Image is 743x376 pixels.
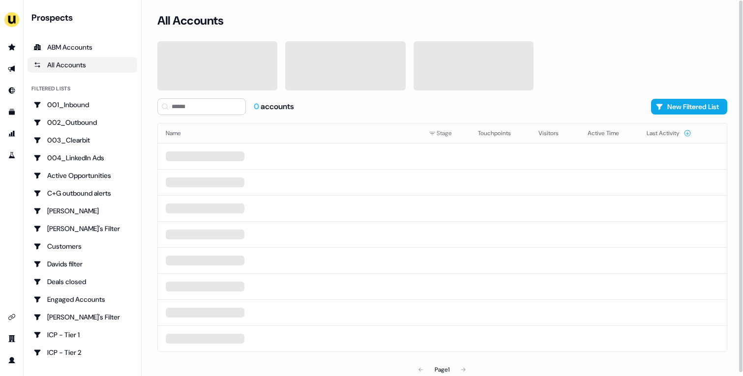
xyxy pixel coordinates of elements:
[4,83,20,98] a: Go to Inbound
[33,188,131,198] div: C+G outbound alerts
[33,206,131,216] div: [PERSON_NAME]
[33,241,131,251] div: Customers
[31,12,137,24] div: Prospects
[33,259,131,269] div: Davids filter
[33,100,131,110] div: 001_Inbound
[588,124,631,142] button: Active Time
[435,365,449,375] div: Page 1
[4,61,20,77] a: Go to outbound experience
[4,147,20,163] a: Go to experiments
[33,347,131,357] div: ICP - Tier 2
[28,221,137,236] a: Go to Charlotte's Filter
[28,97,137,113] a: Go to 001_Inbound
[33,171,131,180] div: Active Opportunities
[28,150,137,166] a: Go to 004_LinkedIn Ads
[28,274,137,289] a: Go to Deals closed
[28,39,137,55] a: ABM Accounts
[28,168,137,183] a: Go to Active Opportunities
[158,123,421,143] th: Name
[4,39,20,55] a: Go to prospects
[254,101,294,112] div: accounts
[33,312,131,322] div: [PERSON_NAME]'s Filter
[28,309,137,325] a: Go to Geneviève's Filter
[157,13,223,28] h3: All Accounts
[28,132,137,148] a: Go to 003_Clearbit
[33,330,131,340] div: ICP - Tier 1
[33,277,131,287] div: Deals closed
[4,126,20,142] a: Go to attribution
[647,124,691,142] button: Last Activity
[28,185,137,201] a: Go to C+G outbound alerts
[28,345,137,360] a: Go to ICP - Tier 2
[28,327,137,343] a: Go to ICP - Tier 1
[28,291,137,307] a: Go to Engaged Accounts
[33,224,131,233] div: [PERSON_NAME]'s Filter
[254,101,261,112] span: 0
[28,57,137,73] a: All accounts
[4,104,20,120] a: Go to templates
[4,331,20,347] a: Go to team
[429,128,462,138] div: Stage
[4,309,20,325] a: Go to integrations
[33,153,131,163] div: 004_LinkedIn Ads
[478,124,523,142] button: Touchpoints
[31,85,70,93] div: Filtered lists
[33,135,131,145] div: 003_Clearbit
[28,256,137,272] a: Go to Davids filter
[28,115,137,130] a: Go to 002_Outbound
[4,352,20,368] a: Go to profile
[538,124,570,142] button: Visitors
[33,294,131,304] div: Engaged Accounts
[33,117,131,127] div: 002_Outbound
[28,238,137,254] a: Go to Customers
[28,203,137,219] a: Go to Charlotte Stone
[33,60,131,70] div: All Accounts
[33,42,131,52] div: ABM Accounts
[651,99,727,115] button: New Filtered List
